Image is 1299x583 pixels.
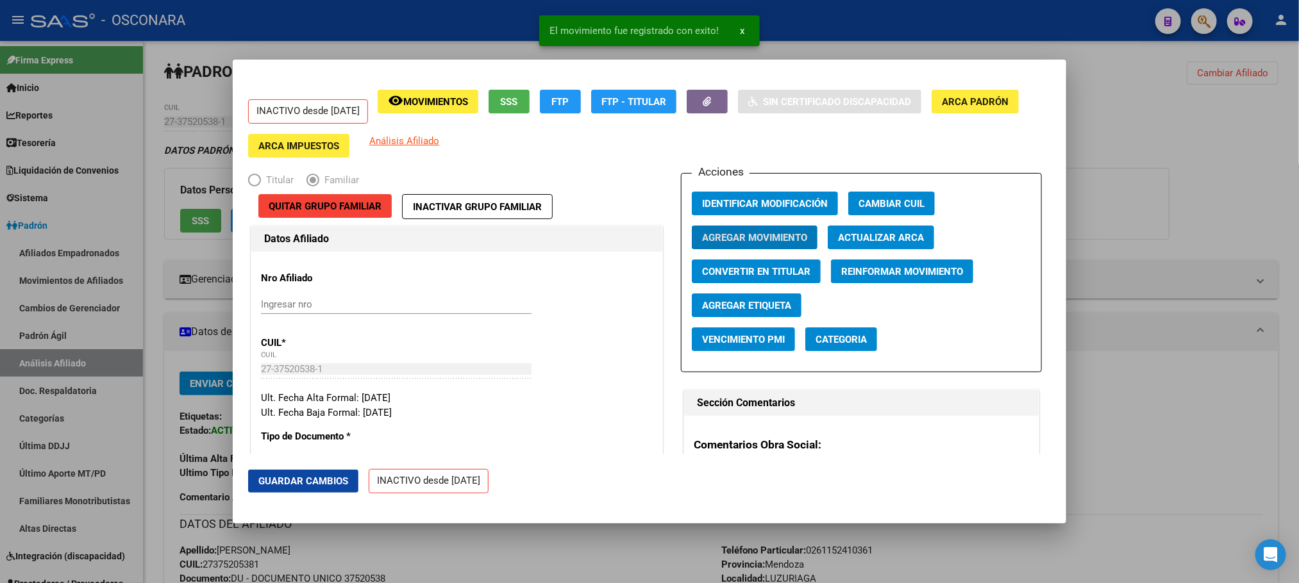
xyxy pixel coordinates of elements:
span: Actualizar ARCA [838,232,924,243]
button: Cambiar CUIL [848,192,935,215]
span: Convertir en Titular [702,266,810,277]
h3: Acciones [692,163,750,180]
h1: Datos Afiliado [264,231,649,247]
button: FTP - Titular [591,90,676,113]
span: ARCA Impuestos [258,140,339,152]
button: SSS [489,90,530,113]
span: Sin Certificado Discapacidad [763,96,911,108]
span: Identificar Modificación [702,198,828,209]
button: Movimientos [378,90,478,113]
span: x [740,25,744,37]
span: Movimientos [403,96,468,108]
p: Nro Afiliado [261,271,378,286]
span: FTP [552,96,569,108]
span: Vencimiento PMI [702,334,785,345]
span: Cambiar CUIL [859,198,925,209]
button: Vencimiento PMI [692,327,795,351]
button: Categoria [805,327,877,351]
mat-radio-group: Elija una opción [248,177,372,188]
p: INACTIVO desde [DATE] [248,99,368,124]
button: ARCA Padrón [932,90,1019,113]
p: CUIL [261,336,378,350]
button: x [730,19,755,42]
button: Sin Certificado Discapacidad [738,90,921,113]
button: Actualizar ARCA [828,226,934,249]
button: Convertir en Titular [692,259,821,283]
p: INACTIVO desde [DATE] [369,469,489,494]
span: Quitar Grupo Familiar [269,201,381,212]
span: Análisis Afiliado [369,135,439,147]
p: Tipo de Documento * [261,429,378,444]
span: El movimiento fue registrado con exito! [549,24,719,37]
span: Guardar Cambios [258,475,348,487]
mat-icon: remove_red_eye [388,93,403,108]
span: Agregar Etiqueta [702,300,791,311]
span: ARCA Padrón [942,96,1009,108]
span: Inactivar Grupo Familiar [413,201,542,213]
button: Reinformar Movimiento [831,259,973,283]
button: Guardar Cambios [248,470,358,493]
span: Familiar [319,173,359,188]
span: Agregar Movimiento [702,232,807,243]
div: Open Intercom Messenger [1255,539,1286,570]
div: Ult. Fecha Alta Formal: [DATE] [261,391,653,406]
div: Ult. Fecha Baja Formal: [DATE] [261,406,653,420]
h3: Comentarios Obra Social: [694,436,1029,453]
span: FTP - Titular [601,96,666,108]
button: Agregar Etiqueta [692,293,801,317]
span: Reinformar Movimiento [841,266,963,277]
button: Identificar Modificación [692,192,838,215]
h1: Sección Comentarios [697,395,1026,411]
button: Agregar Movimiento [692,226,817,249]
button: ARCA Impuestos [248,134,349,158]
button: FTP [540,90,581,113]
span: Titular [261,173,294,188]
button: Quitar Grupo Familiar [258,194,392,218]
button: Inactivar Grupo Familiar [402,194,553,219]
span: SSS [501,96,518,108]
span: Categoria [816,334,867,345]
